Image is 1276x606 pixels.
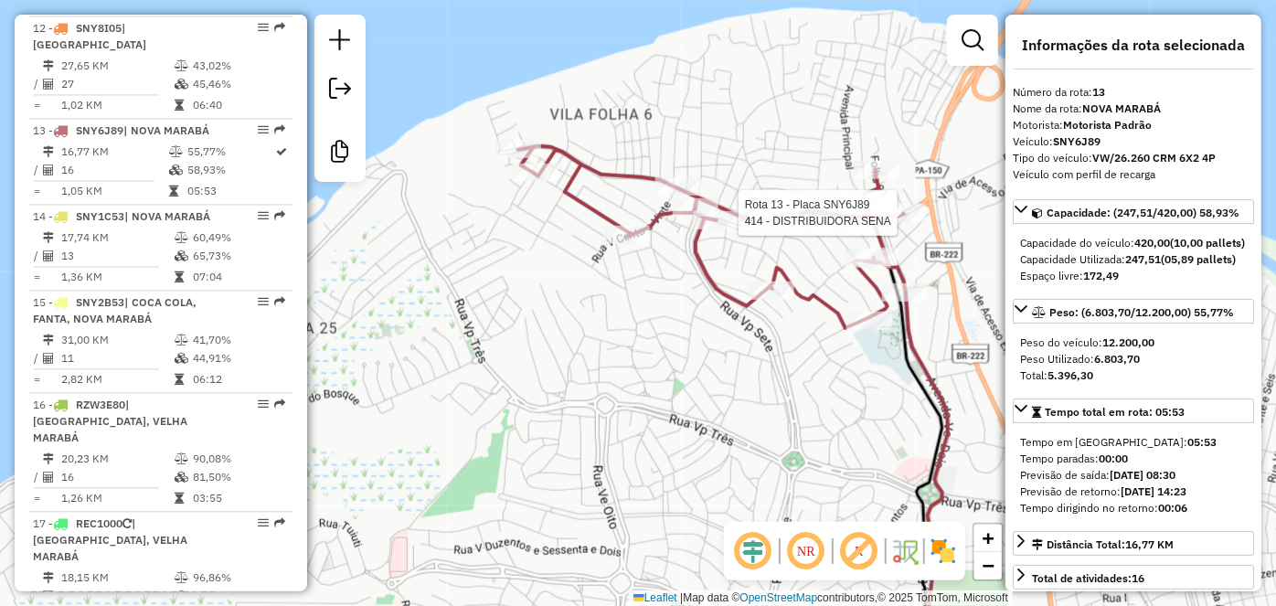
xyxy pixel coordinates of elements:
td: 13 [60,247,174,265]
div: Tempo em [GEOGRAPHIC_DATA]: [1020,434,1247,451]
div: Peso Utilizado: [1020,351,1247,367]
i: Total de Atividades [43,472,54,483]
td: 06:12 [192,370,284,388]
span: 14 - [33,209,210,223]
strong: 13 [1092,85,1105,99]
td: 7 [60,587,174,605]
i: % de utilização da cubagem [175,472,188,483]
div: Total: [1020,367,1247,384]
span: Capacidade: (247,51/420,00) 58,93% [1047,206,1239,219]
i: Tempo total em rota [175,100,184,111]
div: Capacidade: (247,51/420,00) 58,93% [1013,228,1254,292]
div: Tempo total em rota: 05:53 [1013,427,1254,524]
td: 43,02% [192,57,284,75]
td: 03:55 [192,489,284,507]
em: Rota exportada [274,296,285,307]
td: / [33,75,42,93]
div: Capacidade do veículo: [1020,235,1247,251]
div: Peso: (6.803,70/12.200,00) 55,77% [1013,327,1254,391]
span: 16 - [33,398,187,444]
span: 13 - [33,123,209,137]
div: Tempo paradas: [1020,451,1247,467]
i: % de utilização da cubagem [175,79,188,90]
span: SNY2B53 [76,295,124,309]
div: Motorista: [1013,117,1254,133]
td: 27,65 KM [60,57,174,75]
em: Rota exportada [274,399,285,409]
span: SNY6J89 [76,123,123,137]
strong: 6.803,70 [1094,352,1140,366]
span: | [680,591,683,604]
td: / [33,587,42,605]
a: Total de atividades:16 [1013,565,1254,590]
h4: Informações da rota selecionada [1013,37,1254,54]
span: SNY8I05 [76,21,122,35]
strong: 172,49 [1083,269,1119,282]
i: Rota otimizada [277,146,288,157]
span: Ocultar deslocamento [731,529,775,573]
td: / [33,468,42,486]
i: Distância Total [43,232,54,243]
td: / [33,247,42,265]
span: | [GEOGRAPHIC_DATA], VELHA MARABÁ [33,516,187,563]
i: Total de Atividades [43,353,54,364]
strong: [DATE] 14:23 [1121,484,1186,498]
div: Veículo: [1013,133,1254,150]
strong: [DATE] 08:30 [1110,468,1175,482]
i: % de utilização do peso [175,232,188,243]
strong: (05,89 pallets) [1161,252,1236,266]
i: Distância Total [43,453,54,464]
strong: 12.200,00 [1102,335,1154,349]
td: / [33,161,42,179]
i: Distância Total [43,572,54,583]
i: Total de Atividades [43,165,54,175]
td: / [33,349,42,367]
td: 2,82 KM [60,370,174,388]
td: 58,93% [186,161,275,179]
strong: Motorista Padrão [1063,118,1152,132]
div: Espaço livre: [1020,268,1247,284]
strong: NOVA MARABÁ [1082,101,1161,115]
strong: 5.396,30 [1047,368,1093,382]
td: 06:40 [192,96,284,114]
span: Exibir rótulo [837,529,881,573]
td: 1,05 KM [60,182,168,200]
a: Capacidade: (247,51/420,00) 58,93% [1013,199,1254,224]
i: Tempo total em rota [175,374,184,385]
em: Opções [258,296,269,307]
span: SNY1C53 [76,209,124,223]
i: Total de Atividades [43,250,54,261]
i: % de utilização do peso [175,60,188,71]
i: % de utilização da cubagem [175,590,188,601]
td: 20,23 KM [60,450,174,468]
td: 07:04 [192,268,284,286]
a: Peso: (6.803,70/12.200,00) 55,77% [1013,299,1254,324]
i: Tempo total em rota [175,493,184,504]
i: % de utilização da cubagem [175,250,188,261]
strong: (10,00 pallets) [1170,236,1245,250]
i: Total de Atividades [43,79,54,90]
strong: SNY6J89 [1053,134,1101,148]
a: Distância Total:16,77 KM [1013,531,1254,556]
td: 18,15 KM [60,569,174,587]
em: Rota exportada [274,210,285,221]
em: Rota exportada [274,517,285,528]
td: 81,50% [192,468,284,486]
td: = [33,182,42,200]
td: 44,91% [192,349,284,367]
span: | NOVA MARABÁ [123,123,209,137]
a: Zoom in [974,525,1002,552]
td: = [33,489,42,507]
span: | [GEOGRAPHIC_DATA], VELHA MARABÁ [33,398,187,444]
span: Tempo total em rota: 05:53 [1045,405,1185,419]
td: 16 [60,468,174,486]
i: Veículo já utilizado nesta sessão [122,518,132,529]
span: 15 - [33,295,197,325]
td: 65,73% [192,247,284,265]
td: 05:53 [186,182,275,200]
i: Distância Total [43,146,54,157]
td: 45,46% [192,75,284,93]
em: Opções [258,210,269,221]
td: 96,86% [192,569,284,587]
td: 27 [60,75,174,93]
